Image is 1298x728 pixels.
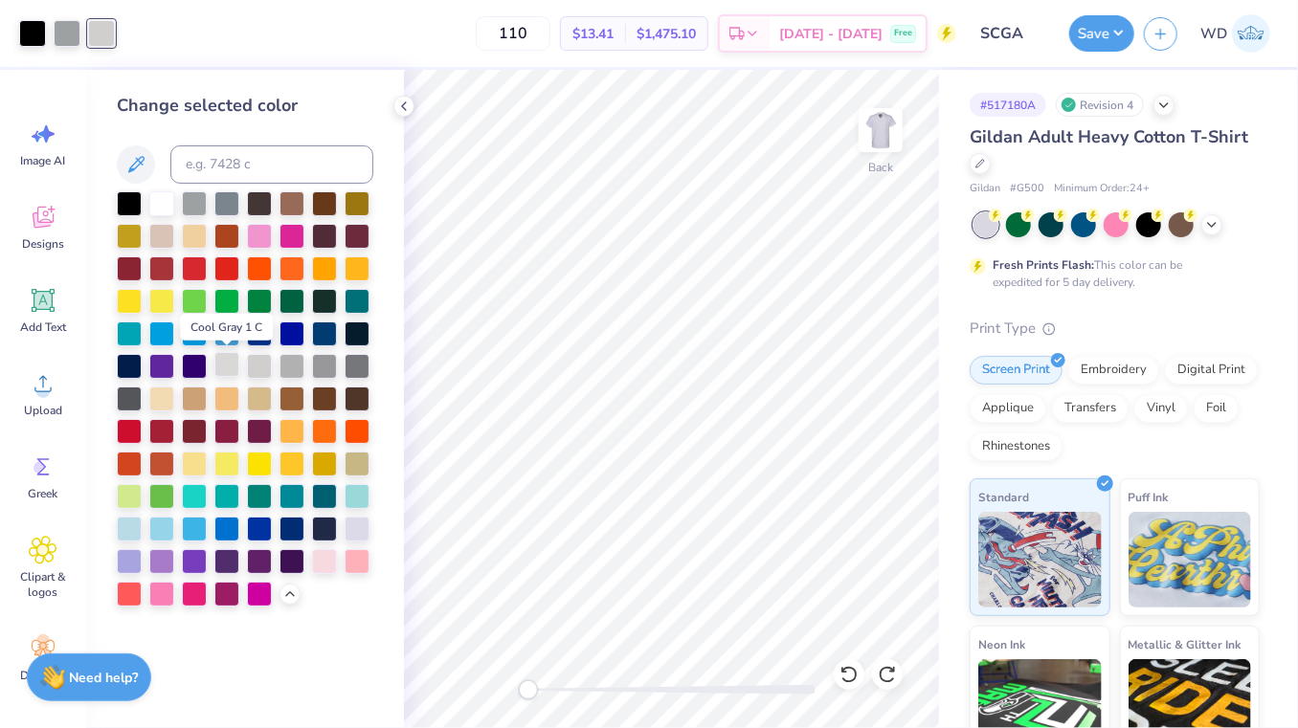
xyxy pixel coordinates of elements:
strong: Fresh Prints Flash: [993,257,1094,273]
div: Screen Print [970,356,1063,385]
span: Upload [24,403,62,418]
img: Puff Ink [1129,512,1252,607]
span: Gildan [970,181,1000,197]
span: Image AI [21,153,66,168]
div: This color can be expedited for 5 day delivery. [993,256,1228,291]
div: Cool Gray 1 C [180,314,273,341]
img: William Dal Porto [1232,14,1270,53]
div: Print Type [970,318,1260,340]
span: Add Text [20,320,66,335]
input: Untitled Design [966,14,1060,53]
div: Revision 4 [1056,93,1144,117]
input: – – [476,16,550,51]
span: Gildan Adult Heavy Cotton T-Shirt [970,125,1248,148]
span: Clipart & logos [11,569,75,600]
div: Digital Print [1165,356,1258,385]
div: Change selected color [117,93,373,119]
img: Back [862,111,900,149]
span: Designs [22,236,64,252]
div: Back [868,159,893,176]
div: Embroidery [1068,356,1159,385]
span: Free [894,27,912,40]
span: Greek [29,486,58,501]
span: Neon Ink [978,634,1025,654]
span: $13.41 [572,24,614,44]
strong: Need help? [70,669,139,687]
div: Transfers [1052,394,1129,423]
span: Puff Ink [1129,487,1169,507]
div: Applique [970,394,1046,423]
div: Vinyl [1134,394,1188,423]
div: Foil [1194,394,1239,423]
img: Standard [978,512,1102,607]
div: # 517180A [970,93,1046,117]
button: Save [1069,15,1134,52]
span: $1,475.10 [637,24,696,44]
a: WD [1192,14,1279,53]
div: Rhinestones [970,432,1063,461]
input: e.g. 7428 c [170,145,373,184]
span: Decorate [20,668,66,683]
span: Metallic & Glitter Ink [1129,634,1242,654]
span: # G500 [1010,181,1044,197]
span: [DATE] - [DATE] [779,24,883,44]
span: WD [1200,23,1227,45]
span: Standard [978,487,1029,507]
span: Minimum Order: 24 + [1054,181,1150,197]
div: Accessibility label [519,680,538,699]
